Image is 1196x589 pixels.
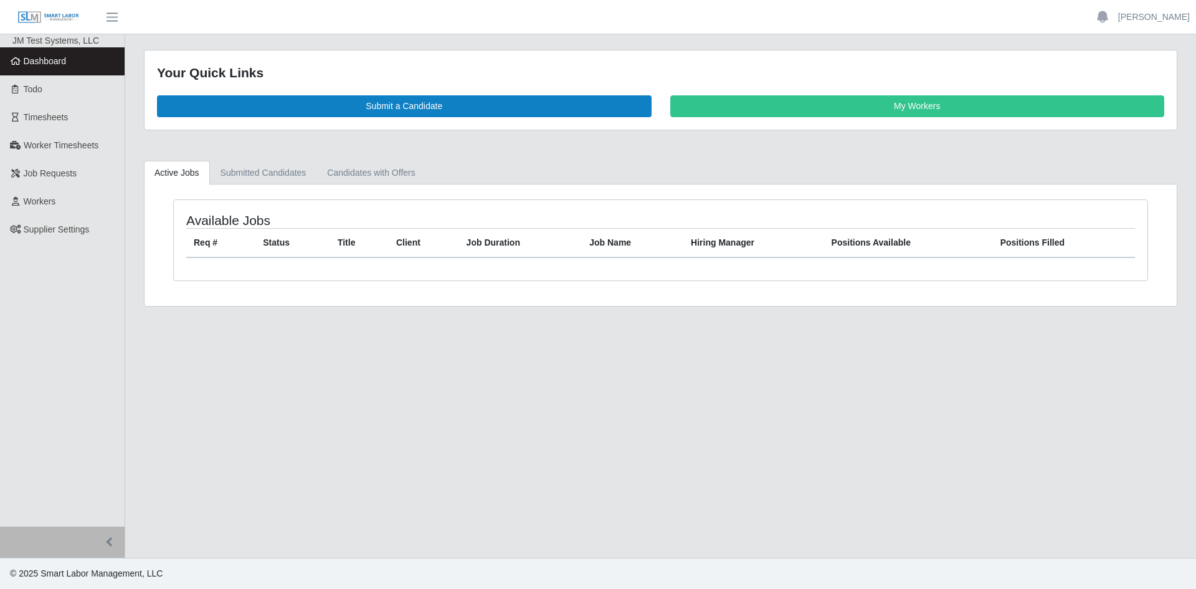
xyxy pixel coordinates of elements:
a: Submitted Candidates [210,161,317,185]
h4: Available Jobs [186,213,571,228]
th: Title [330,228,389,257]
span: Dashboard [24,56,67,66]
th: Status [255,228,330,257]
img: SLM Logo [17,11,80,24]
span: Workers [24,196,56,206]
span: Timesheets [24,112,69,122]
th: Job Name [582,228,683,257]
span: Worker Timesheets [24,140,98,150]
a: Active Jobs [144,161,210,185]
th: Positions Available [824,228,993,257]
a: My Workers [670,95,1165,117]
th: Client [389,228,459,257]
th: Hiring Manager [683,228,824,257]
span: Job Requests [24,168,77,178]
th: Positions Filled [993,228,1135,257]
th: Req # [186,228,255,257]
th: Job Duration [459,228,582,257]
a: [PERSON_NAME] [1118,11,1190,24]
a: Candidates with Offers [316,161,425,185]
span: © 2025 Smart Labor Management, LLC [10,568,163,578]
span: JM Test Systems, LLC [12,36,99,45]
div: Your Quick Links [157,63,1164,83]
span: Supplier Settings [24,224,90,234]
a: Submit a Candidate [157,95,652,117]
span: Todo [24,84,42,94]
